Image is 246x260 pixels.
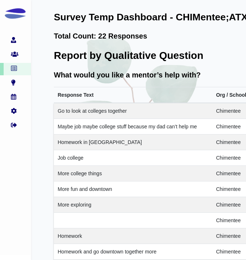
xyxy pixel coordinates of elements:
[54,71,201,79] span: What would you like a mentor’s help with?
[54,228,212,244] td: Homework
[54,197,212,213] td: More exploring
[54,119,212,135] td: Maybe job maybe college stuff because my dad can’t help me
[4,2,27,26] img: main_logo.svg
[54,87,212,103] th: Response Text
[54,150,212,166] td: Job college
[54,103,212,119] td: Go to look at colleges together
[54,181,212,197] td: More fun and downtown
[54,135,212,150] td: Homework in [GEOGRAPHIC_DATA]
[0,80,27,87] a: education
[54,166,212,181] td: More college things
[54,244,212,260] td: Homework and go downtown together more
